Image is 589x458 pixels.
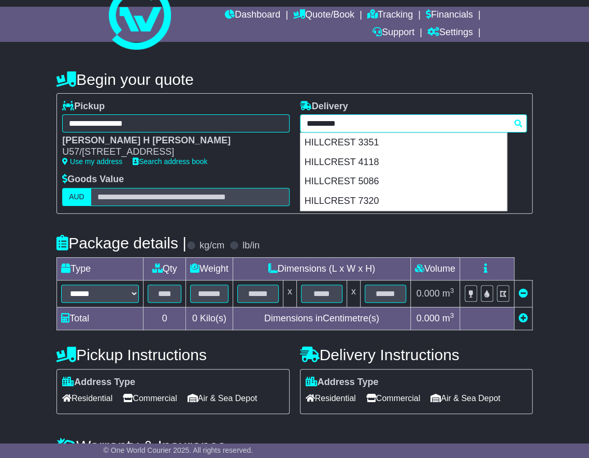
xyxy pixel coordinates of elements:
span: Residential [62,390,112,406]
a: Add new item [519,313,528,323]
label: Delivery [300,101,348,112]
label: Address Type [306,377,379,388]
sup: 3 [450,287,454,294]
td: 0 [143,307,186,330]
h4: Delivery Instructions [300,346,533,363]
div: [PERSON_NAME] H [PERSON_NAME] [62,135,279,146]
a: Quote/Book [293,7,354,24]
a: Financials [426,7,473,24]
td: Weight [186,257,233,280]
span: Air & Sea Depot [430,390,500,406]
a: Settings [427,24,473,42]
div: HILLCREST 7320 [300,191,507,211]
td: x [283,280,296,307]
td: Qty [143,257,186,280]
div: U57/[STREET_ADDRESS] [62,146,279,158]
a: Support [372,24,414,42]
td: Kilo(s) [186,307,233,330]
label: kg/cm [199,240,224,252]
label: Goods Value [62,174,124,185]
sup: 3 [450,312,454,319]
span: 0.000 [416,288,440,299]
span: © One World Courier 2025. All rights reserved. [104,446,253,454]
div: HILLCREST 4118 [300,153,507,172]
td: Total [57,307,143,330]
label: AUD [62,188,91,206]
h4: Package details | [56,234,186,252]
a: Remove this item [519,288,528,299]
span: 0 [192,313,197,323]
td: x [347,280,360,307]
td: Type [57,257,143,280]
typeahead: Please provide city [300,114,527,132]
div: HILLCREST 5086 [300,172,507,191]
label: lb/in [242,240,260,252]
label: Address Type [62,377,135,388]
a: Dashboard [225,7,280,24]
div: HILLCREST 3351 [300,133,507,153]
h4: Begin your quote [56,71,533,88]
span: m [442,313,454,323]
h4: Pickup Instructions [56,346,289,363]
td: Dimensions (L x W x H) [233,257,410,280]
td: Dimensions in Centimetre(s) [233,307,410,330]
span: Commercial [123,390,177,406]
td: Volume [410,257,459,280]
a: Search address book [133,157,207,166]
h4: Warranty & Insurance [56,437,533,454]
span: m [442,288,454,299]
label: Pickup [62,101,105,112]
span: Residential [306,390,356,406]
span: 0.000 [416,313,440,323]
span: Air & Sea Depot [188,390,257,406]
a: Use my address [62,157,122,166]
span: Commercial [366,390,420,406]
a: Tracking [367,7,413,24]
